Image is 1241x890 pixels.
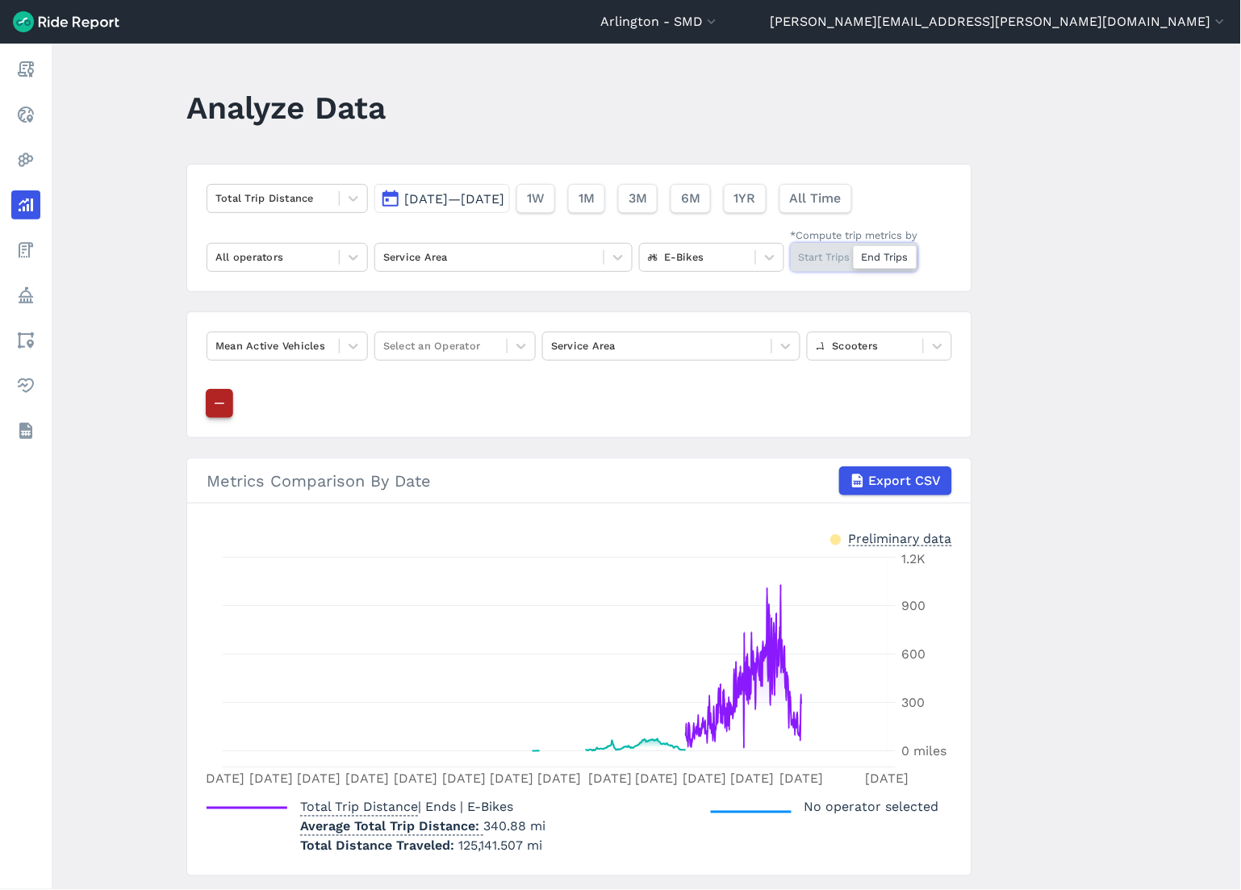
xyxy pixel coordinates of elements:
tspan: [DATE] [635,771,679,787]
a: Analyze [11,190,40,219]
button: Arlington - SMD [600,12,720,31]
div: No operator selected [711,798,939,826]
a: Policy [11,281,40,310]
h1: Analyze Data [186,86,386,130]
span: 3M [629,189,647,208]
a: Datasets [11,416,40,445]
button: [PERSON_NAME][EMAIL_ADDRESS][PERSON_NAME][DOMAIN_NAME] [771,12,1228,31]
span: Export CSV [869,471,942,491]
span: 125,141.507 mi [458,838,542,854]
a: Areas [11,326,40,355]
tspan: [DATE] [249,771,293,787]
tspan: 0 miles [902,744,947,759]
a: Health [11,371,40,400]
tspan: [DATE] [588,771,632,787]
button: 1M [568,184,605,213]
span: [DATE]—[DATE] [404,191,504,207]
tspan: [DATE] [731,771,775,787]
a: Fees [11,236,40,265]
tspan: [DATE] [201,771,244,787]
tspan: [DATE] [490,771,533,787]
span: 6M [681,189,700,208]
button: [DATE]—[DATE] [374,184,510,213]
span: Average Total Trip Distance [300,814,483,836]
tspan: 1.2K [902,552,926,567]
tspan: [DATE] [866,771,909,787]
button: All Time [779,184,852,213]
span: 1YR [734,189,756,208]
div: Preliminary data [849,529,952,546]
tspan: [DATE] [683,771,727,787]
tspan: 900 [902,599,926,614]
tspan: [DATE] [537,771,581,787]
tspan: [DATE] [345,771,389,787]
tspan: [DATE] [297,771,341,787]
img: Ride Report [13,11,119,32]
button: Export CSV [839,466,952,495]
span: 1W [527,189,545,208]
span: Total Trip Distance [300,795,418,817]
span: 1M [579,189,595,208]
span: All Time [790,189,842,208]
tspan: [DATE] [394,771,437,787]
button: 3M [618,184,658,213]
span: Total Distance Traveled [300,838,458,854]
span: | Ends | E-Bikes [300,800,513,815]
a: Heatmaps [11,145,40,174]
div: *Compute trip metrics by [791,228,918,243]
tspan: [DATE] [442,771,486,787]
p: 340.88 mi [300,817,545,837]
button: 1YR [724,184,767,213]
a: Report [11,55,40,84]
tspan: [DATE] [780,771,824,787]
tspan: 600 [902,647,926,662]
tspan: 300 [902,696,926,711]
a: Realtime [11,100,40,129]
button: 1W [516,184,555,213]
button: 6M [671,184,711,213]
div: Metrics Comparison By Date [207,466,952,495]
